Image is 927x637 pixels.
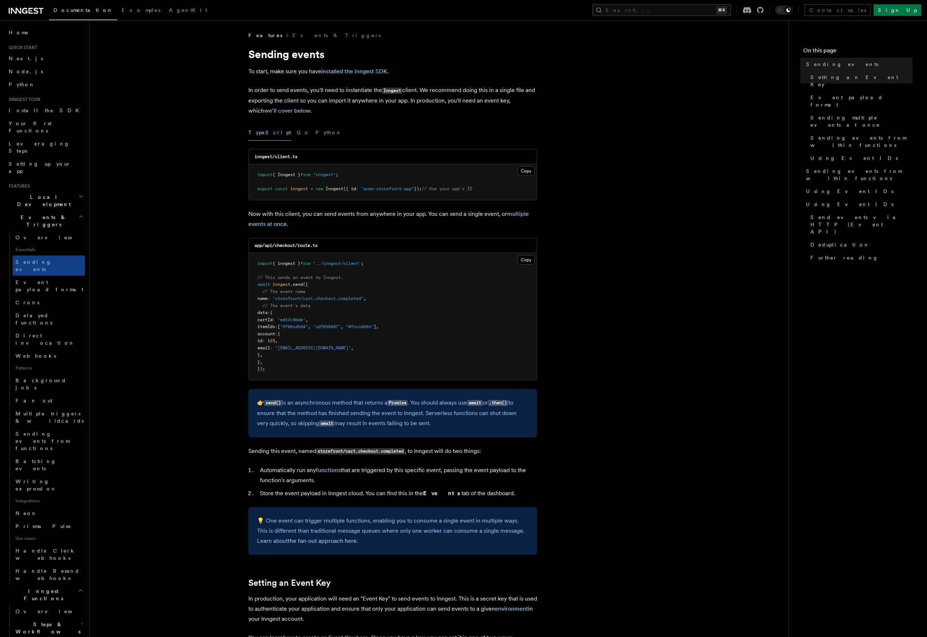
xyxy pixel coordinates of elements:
[257,275,343,280] span: // This sends an event to Inngest.
[257,310,267,315] span: data
[16,510,37,516] span: Neon
[16,479,57,492] span: Writing expression
[257,359,260,365] span: }
[264,400,282,406] code: send()
[467,400,482,406] code: await
[346,324,374,329] span: "0fnun498n"
[257,352,260,357] span: }
[495,605,528,612] a: environment
[13,544,85,564] a: Handle Clerk webhooks
[803,46,913,58] h4: On this page
[16,279,83,292] span: Event payload format
[6,585,85,605] button: Inngest Functions
[315,125,342,141] button: Python
[16,235,90,240] span: Overview
[414,186,422,191] span: });
[810,94,913,108] span: Event payload format
[810,214,913,235] span: Send events via HTTP (Event API)
[13,349,85,362] a: Webhooks
[717,6,727,14] kbd: ⌘K
[267,296,270,301] span: :
[808,131,913,152] a: Sending events from within functions
[257,324,275,329] span: itemIds
[6,183,30,189] span: Features
[361,261,364,266] span: ;
[9,121,52,134] span: Your first Functions
[16,300,39,305] span: Crons
[13,407,85,427] a: Multiple triggers & wildcards
[303,282,308,287] span: ({
[351,345,353,350] span: ,
[805,4,871,16] a: Contact sales
[117,2,165,19] a: Examples
[808,91,913,111] a: Event payload format
[310,186,313,191] span: =
[13,621,80,635] span: Steps & Workflows
[313,172,336,177] span: "inngest"
[248,85,537,116] p: In order to send events, you'll need to instantiate the client. We recommend doing this in a sing...
[6,97,40,102] span: Inngest tour
[16,523,71,529] span: Prisma Pulse
[275,324,278,329] span: :
[6,193,79,208] span: Local Development
[16,568,80,581] span: Handle Resend webhooks
[808,238,913,251] a: Deduplication
[248,66,537,77] p: To start, make sure you have .
[257,296,267,301] span: name
[13,605,85,618] a: Overview
[248,594,537,624] p: In production, your application will need an "Event Key" to send events to Inngest. This is a sec...
[592,4,731,16] button: Search...⌘K
[258,465,537,485] li: Automatically run any that are triggered by this specific event, passing the event payload to the...
[248,48,537,61] h1: Sending events
[775,6,793,14] button: Toggle dark mode
[260,359,262,365] span: ,
[13,495,85,507] span: Integrations
[273,296,364,301] span: "storefront/cart.checkout.completed"
[257,172,273,177] span: import
[16,259,52,272] span: Sending events
[262,289,305,294] span: // The event name
[273,261,300,266] span: { inngest }
[254,243,318,248] code: app/api/checkout/route.ts
[16,431,69,451] span: Sending events from functions
[122,7,160,13] span: Examples
[257,338,262,343] span: id
[273,282,290,287] span: inngest
[305,317,308,322] span: ,
[275,331,278,336] span: :
[13,231,85,244] a: Overview
[267,338,275,343] span: 123
[308,324,310,329] span: ,
[275,186,288,191] span: const
[13,533,85,544] span: Use cases
[315,186,323,191] span: new
[254,154,297,159] code: inngest/client.ts
[6,65,85,78] a: Node.js
[808,71,913,91] a: Setting an Event Key
[13,427,85,455] a: Sending events from functions
[9,82,35,87] span: Python
[6,211,85,231] button: Events & Triggers
[13,256,85,276] a: Sending events
[16,313,52,326] span: Delayed functions
[810,134,913,149] span: Sending events from within functions
[278,317,305,322] span: "ed12c8bde"
[278,324,280,329] span: [
[808,152,913,165] a: Using Event IDs
[382,88,402,94] code: Inngest
[257,282,270,287] span: await
[803,165,913,185] a: Sending events from within functions
[374,324,376,329] span: ]
[356,186,358,191] span: :
[808,111,913,131] a: Sending multiple events at once
[13,520,85,533] a: Prisma Pulse
[6,231,85,585] div: Events & Triggers
[300,261,310,266] span: from
[364,296,366,301] span: ,
[13,362,85,374] span: Patterns
[313,261,361,266] span: "../inngest/client"
[169,7,207,13] span: AgentKit
[13,475,85,495] a: Writing expression
[278,331,280,336] span: {
[810,74,913,88] span: Setting an Event Key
